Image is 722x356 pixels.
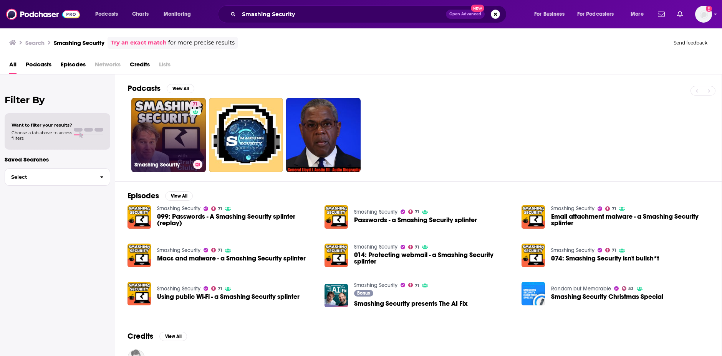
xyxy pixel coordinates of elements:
[572,8,625,20] button: open menu
[159,332,187,341] button: View All
[54,39,104,46] h3: Smashing Security
[354,244,397,250] a: Smashing Security
[577,9,614,20] span: For Podcasters
[325,284,348,307] img: Smashing Security presents The AI Fix
[218,249,222,252] span: 71
[529,8,574,20] button: open menu
[325,205,348,229] img: Passwords - a Smashing Security splinter
[325,244,348,267] img: 014: Protecting webmail - a Smashing Security splinter
[128,331,187,341] a: CreditsView All
[408,209,419,214] a: 71
[95,9,118,20] span: Podcasts
[157,293,300,300] a: Using public Wi-Fi - a Smashing Security splinter
[225,5,514,23] div: Search podcasts, credits, & more...
[218,207,222,211] span: 71
[671,40,710,46] button: Send feedback
[211,206,222,211] a: 71
[239,8,446,20] input: Search podcasts, credits, & more...
[551,285,611,292] a: Random but Memorable
[25,39,45,46] h3: Search
[12,122,72,128] span: Want to filter your results?
[622,286,634,291] a: 53
[90,8,128,20] button: open menu
[415,210,419,214] span: 71
[158,8,201,20] button: open menu
[95,58,121,74] span: Networks
[61,58,86,74] a: Episodes
[218,287,222,290] span: 71
[522,282,545,305] img: Smashing Security Christmas Special
[625,8,653,20] button: open menu
[168,38,235,47] span: for more precise results
[6,7,80,21] img: Podchaser - Follow, Share and Rate Podcasts
[128,84,194,93] a: PodcastsView All
[605,248,616,252] a: 71
[211,286,222,291] a: 71
[157,247,200,254] a: Smashing Security
[551,213,709,226] a: Email attachment malware - a Smashing Security splinter
[26,58,51,74] a: Podcasts
[551,293,663,300] a: Smashing Security Christmas Special
[695,6,712,23] button: Show profile menu
[408,283,419,287] a: 71
[128,84,161,93] h2: Podcasts
[415,246,419,249] span: 71
[551,205,594,212] a: Smashing Security
[5,175,94,180] span: Select
[5,94,110,105] h2: Filter By
[12,130,72,141] span: Choose a tab above to access filters.
[132,9,149,20] span: Charts
[5,168,110,186] button: Select
[211,248,222,252] a: 71
[674,8,686,21] a: Show notifications dropdown
[695,6,712,23] span: Logged in as kindrieri
[5,156,110,163] p: Saved Searches
[551,247,594,254] a: Smashing Security
[631,9,644,20] span: More
[131,98,206,172] a: 71Smashing Security
[190,101,201,107] a: 71
[164,9,191,20] span: Monitoring
[415,284,419,287] span: 71
[157,213,315,226] span: 099: Passwords - A Smashing Security splinter (replay)
[605,206,616,211] a: 71
[408,245,419,249] a: 71
[157,285,200,292] a: Smashing Security
[134,162,190,168] h3: Smashing Security
[157,205,200,212] a: Smashing Security
[9,58,17,74] a: All
[612,207,616,211] span: 71
[128,205,151,229] img: 099: Passwords - A Smashing Security splinter (replay)
[157,255,306,262] a: Macs and malware - a Smashing Security splinter
[471,5,485,12] span: New
[354,209,397,215] a: Smashing Security
[522,244,545,267] a: 074: Smashing Security isn't bullsh*t
[354,252,512,265] a: 014: Protecting webmail - a Smashing Security splinter
[354,217,477,223] a: Passwords - a Smashing Security splinter
[357,291,370,295] span: Bonus
[354,300,468,307] span: Smashing Security presents The AI Fix
[534,9,565,20] span: For Business
[551,255,659,262] span: 074: Smashing Security isn't bullsh*t
[128,282,151,305] img: Using public Wi-Fi - a Smashing Security splinter
[449,12,481,16] span: Open Advanced
[695,6,712,23] img: User Profile
[130,58,150,74] a: Credits
[522,205,545,229] img: Email attachment malware - a Smashing Security splinter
